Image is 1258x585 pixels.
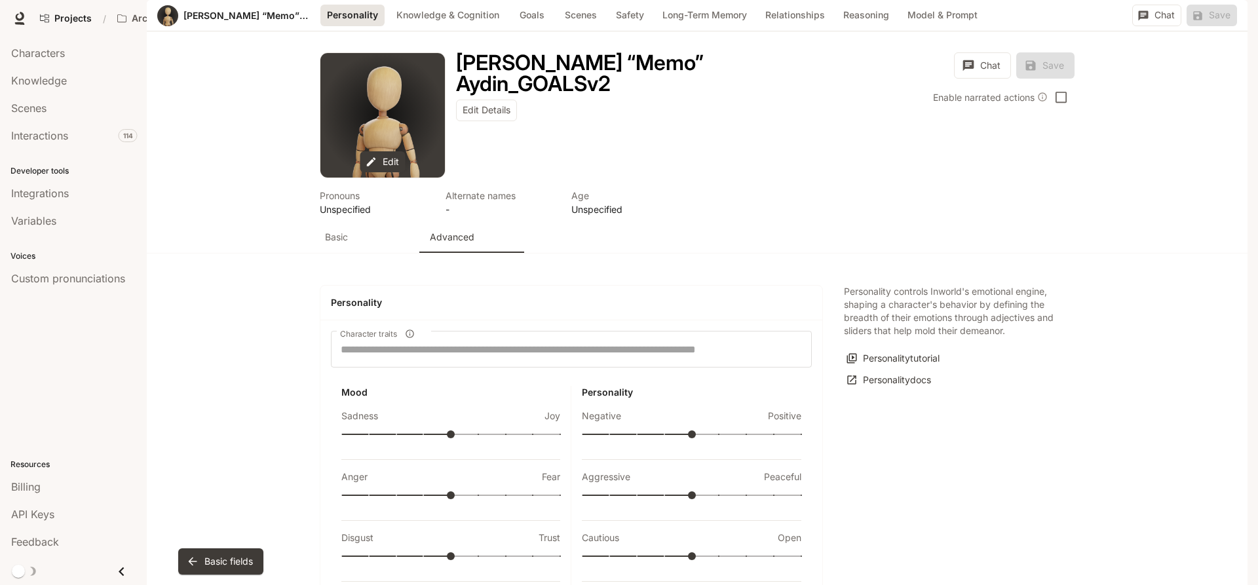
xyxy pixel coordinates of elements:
[768,409,801,423] p: Positive
[1132,5,1181,26] button: Chat
[456,52,812,94] button: Open character details dialog
[320,53,445,178] div: Avatar image
[157,5,178,26] div: Avatar image
[539,531,560,544] p: Trust
[582,470,630,483] p: Aggressive
[837,5,896,26] button: Reasoning
[609,5,651,26] button: Safety
[571,189,681,216] button: Open character details dialog
[954,52,1011,79] button: Chat
[54,13,92,24] span: Projects
[759,5,831,26] button: Relationships
[933,90,1048,104] div: Enable narrated actions
[341,386,560,399] h6: Mood
[582,386,801,399] h6: Personality
[183,11,309,20] a: [PERSON_NAME] “Memo” Aydin_GOALSv2
[571,202,681,216] p: Unspecified
[157,5,178,26] button: Open character avatar dialog
[446,189,556,216] button: Open character details dialog
[341,470,368,483] p: Anger
[341,409,378,423] p: Sadness
[320,202,430,216] p: Unspecified
[456,50,704,96] h1: [PERSON_NAME] “Memo” Aydin_GOALSv2
[511,5,553,26] button: Goals
[656,5,753,26] button: Long-Term Memory
[456,100,517,121] button: Edit Details
[390,5,506,26] button: Knowledge & Cognition
[360,151,406,173] button: Edit
[582,409,621,423] p: Negative
[844,348,943,369] button: Personalitytutorial
[778,531,801,544] p: Open
[132,13,205,24] p: ArchiveOfResistance
[542,470,560,483] p: Fear
[111,5,225,31] button: Open workspace menu
[582,531,619,544] p: Cautious
[98,12,111,26] div: /
[331,296,812,309] h4: Personality
[558,5,603,26] button: Scenes
[325,231,348,244] p: Basic
[340,328,397,339] span: Character traits
[320,53,445,178] button: Open character avatar dialog
[446,189,556,202] p: Alternate names
[571,189,681,202] p: Age
[320,189,430,216] button: Open character details dialog
[320,189,430,202] p: Pronouns
[764,470,801,483] p: Peaceful
[34,5,98,31] a: Go to projects
[844,285,1054,337] p: Personality controls Inworld's emotional engine, shaping a character's behavior by defining the b...
[544,409,560,423] p: Joy
[901,5,984,26] button: Model & Prompt
[320,5,385,26] button: Personality
[446,202,556,216] p: -
[401,325,419,343] button: Character traits
[844,369,934,391] a: Personalitydocs
[178,548,263,575] button: Basic fields
[430,231,474,244] p: Advanced
[341,531,373,544] p: Disgust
